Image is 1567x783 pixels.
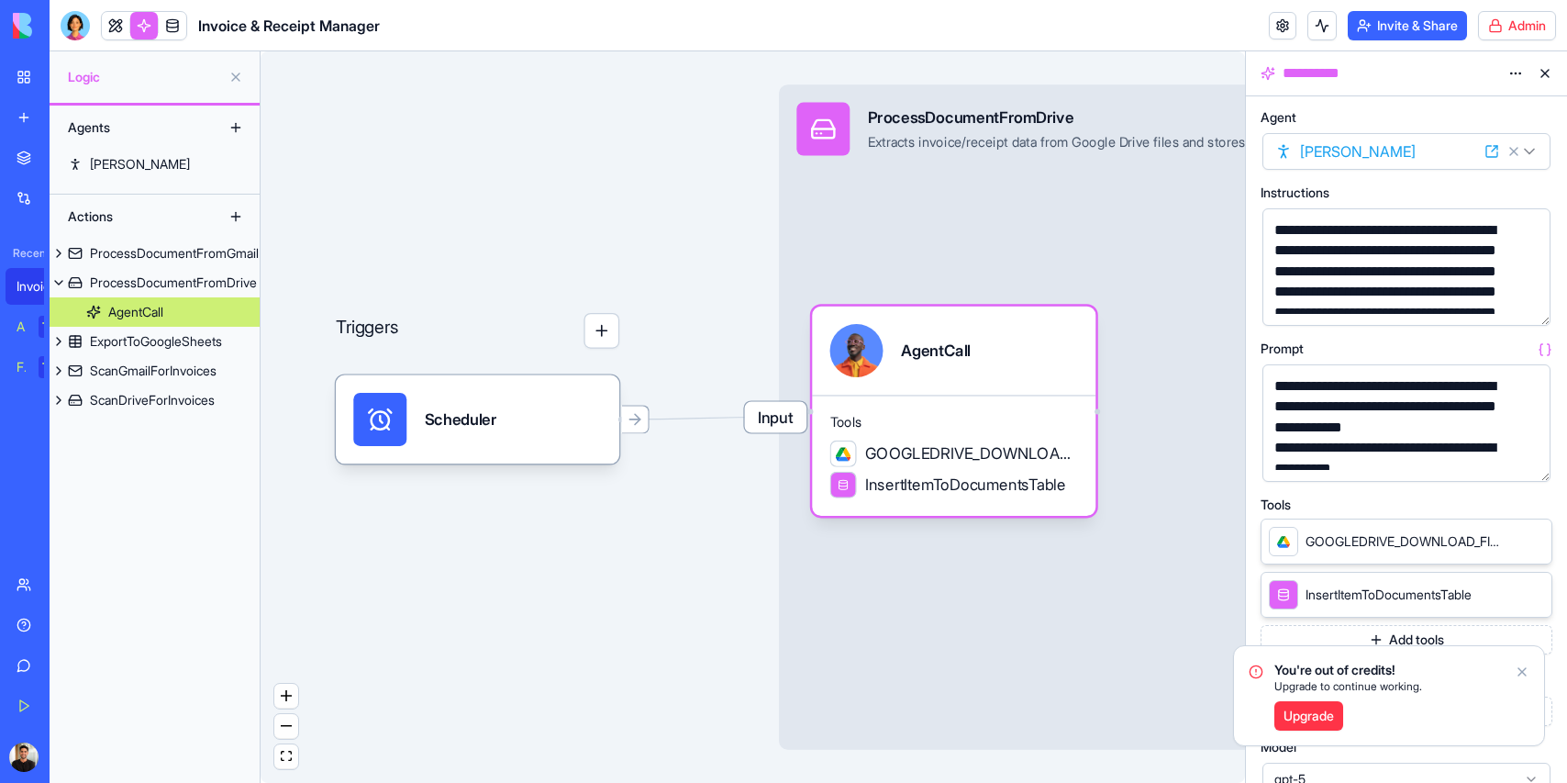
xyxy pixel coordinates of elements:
span: InsertItemToDocumentsTable [865,474,1066,496]
img: logo [13,13,127,39]
a: Feedback FormTRY [6,349,79,386]
span: Model [1261,741,1296,754]
button: zoom out [274,714,298,739]
div: Scheduler [425,408,496,431]
div: Feedback Form [17,358,26,376]
span: Invoice & Receipt Manager [198,15,380,37]
span: Tools [830,414,1078,431]
div: Invoice & Receipt Manager [17,277,68,296]
button: zoom in [274,684,298,709]
div: Scheduler [336,375,619,464]
a: Invoice & Receipt Manager [6,268,79,305]
img: ACg8ocJ2zwJEzzdW7a3SjO-Uei8eKu0As4ZlS1pMGX4Sc6radOo_Gk4=s96-c [9,743,39,772]
div: AgentCall [108,303,163,321]
button: fit view [274,744,298,769]
div: ScanGmailForInvoices [90,362,217,380]
a: [PERSON_NAME] [50,150,260,179]
a: ProcessDocumentFromDrive [50,268,260,297]
a: ScanGmailForInvoices [50,356,260,386]
span: Upgrade to continue working. [1274,679,1422,694]
span: You're out of credits! [1274,661,1422,679]
button: Invite & Share [1348,11,1467,40]
button: Admin [1478,11,1556,40]
button: Add tools [1261,625,1552,654]
div: Agents [59,113,206,142]
div: ExportToGoogleSheets [90,332,222,351]
span: Prompt [1261,342,1304,355]
span: Input [745,402,807,433]
div: ProcessDocumentFromDrive [90,274,257,292]
a: ProcessDocumentFromGmail [50,239,260,268]
span: Logic [68,68,221,86]
span: GOOGLEDRIVE_DOWNLOAD_FILE [1306,532,1500,551]
span: Recent [6,246,44,261]
g: Edge from 68c28d52171fcdf2d403c572 to 68c18947989e42d3b2a1ef1b [624,418,774,419]
div: AI Logo Generator [17,318,26,336]
p: Triggers [336,313,399,349]
div: ScanDriveForInvoices [90,391,215,409]
span: Instructions [1261,186,1329,199]
div: Extracts invoice/receipt data from Google Drive files and stores in database [868,133,1317,151]
a: ExportToGoogleSheets [50,327,260,356]
div: [PERSON_NAME] [90,155,190,173]
a: AgentCall [50,297,260,327]
div: TRY [39,356,68,378]
div: InputProcessDocumentFromDriveExtracts invoice/receipt data from Google Drive files and stores in ... [779,84,1459,750]
a: AI Logo GeneratorTRY [6,308,79,345]
span: InsertItemToDocumentsTable [1306,586,1472,604]
span: Tools [1261,498,1291,511]
div: AgentCallToolsGOOGLEDRIVE_DOWNLOAD_FILEInsertItemToDocumentsTable [812,307,1095,516]
div: ProcessDocumentFromGmail [90,244,259,263]
a: Upgrade [1274,701,1343,731]
span: Agent [1261,111,1296,124]
span: GOOGLEDRIVE_DOWNLOAD_FILE [865,442,1078,464]
div: AgentCall [901,340,971,362]
a: ScanDriveForInvoices [50,386,260,415]
div: Triggers [336,242,619,464]
div: ProcessDocumentFromDrive [868,106,1317,129]
div: Actions [59,202,206,231]
div: TRY [39,316,68,338]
